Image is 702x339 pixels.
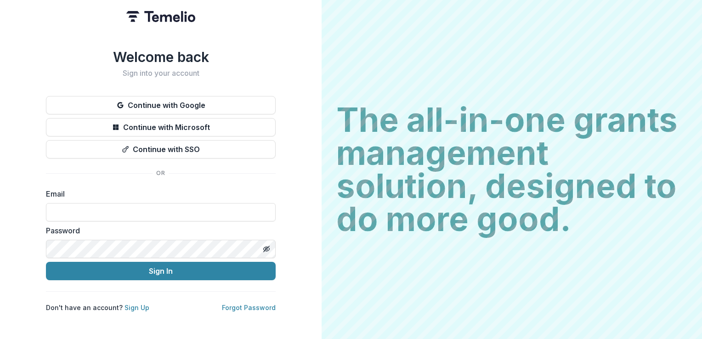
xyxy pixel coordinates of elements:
[46,140,276,158] button: Continue with SSO
[46,303,149,312] p: Don't have an account?
[222,304,276,311] a: Forgot Password
[126,11,195,22] img: Temelio
[46,225,270,236] label: Password
[46,188,270,199] label: Email
[259,242,274,256] button: Toggle password visibility
[46,69,276,78] h2: Sign into your account
[46,49,276,65] h1: Welcome back
[125,304,149,311] a: Sign Up
[46,262,276,280] button: Sign In
[46,96,276,114] button: Continue with Google
[46,118,276,136] button: Continue with Microsoft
